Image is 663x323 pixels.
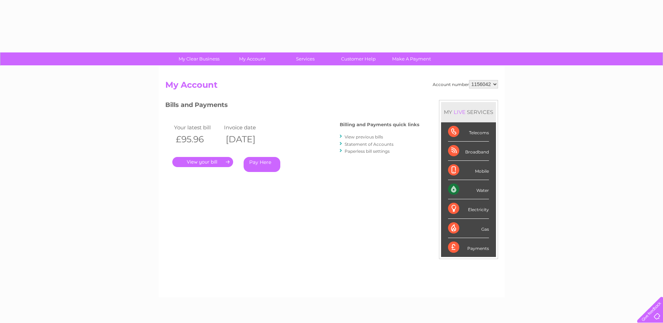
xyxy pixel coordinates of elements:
[448,142,489,161] div: Broadband
[448,122,489,142] div: Telecoms
[448,180,489,199] div: Water
[165,80,498,93] h2: My Account
[448,238,489,257] div: Payments
[383,52,440,65] a: Make A Payment
[345,142,394,147] a: Statement of Accounts
[433,80,498,88] div: Account number
[330,52,387,65] a: Customer Help
[222,132,273,146] th: [DATE]
[222,123,273,132] td: Invoice date
[345,134,383,139] a: View previous bills
[172,157,233,167] a: .
[170,52,228,65] a: My Clear Business
[448,161,489,180] div: Mobile
[165,100,419,112] h3: Bills and Payments
[340,122,419,127] h4: Billing and Payments quick links
[448,199,489,218] div: Electricity
[172,132,223,146] th: £95.96
[244,157,280,172] a: Pay Here
[448,219,489,238] div: Gas
[452,109,467,115] div: LIVE
[276,52,334,65] a: Services
[345,149,390,154] a: Paperless bill settings
[172,123,223,132] td: Your latest bill
[441,102,496,122] div: MY SERVICES
[223,52,281,65] a: My Account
